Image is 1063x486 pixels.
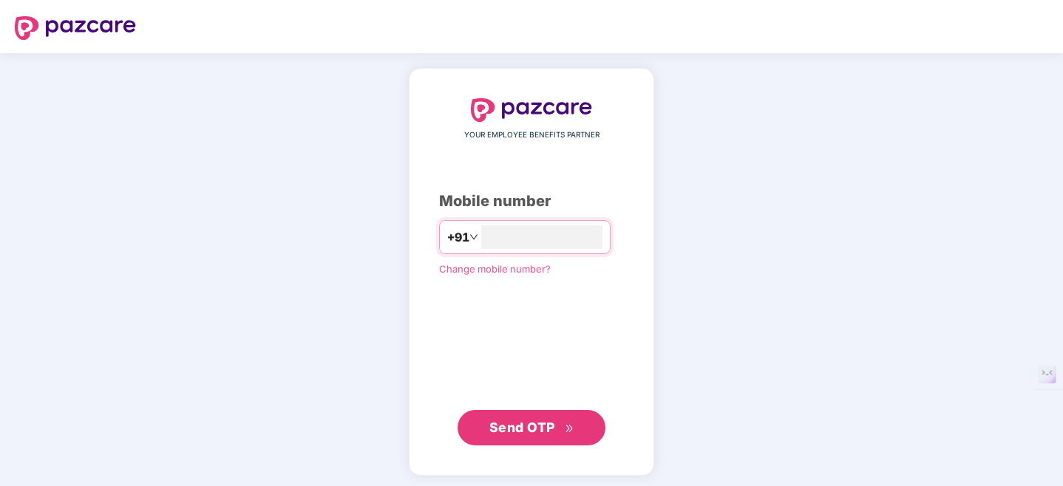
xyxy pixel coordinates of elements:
span: double-right [565,424,574,434]
img: logo [471,98,592,122]
span: YOUR EMPLOYEE BENEFITS PARTNER [464,129,600,141]
span: down [469,233,478,242]
img: logo [15,16,136,40]
span: Send OTP [489,420,555,435]
button: Send OTPdouble-right [458,410,605,445]
div: Mobile number [439,190,624,213]
a: Change mobile number? [439,263,551,275]
span: +91 [447,228,469,247]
